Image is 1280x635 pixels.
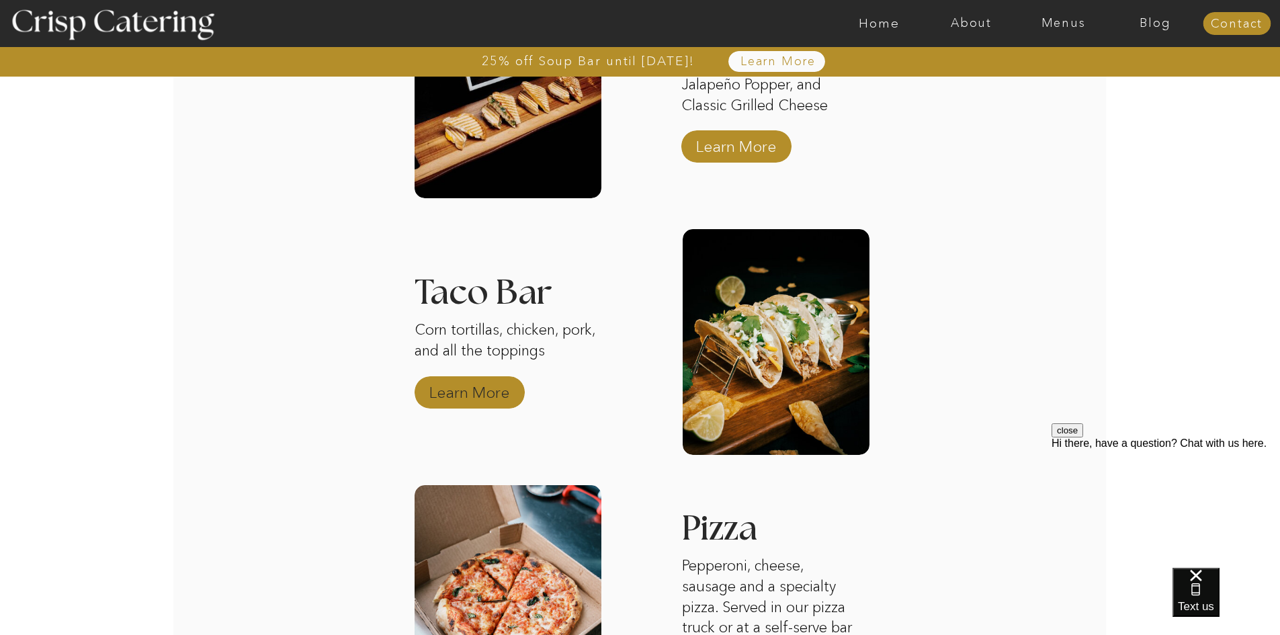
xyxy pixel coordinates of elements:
[691,124,781,163] a: Learn More
[1017,17,1109,30] a: Menus
[833,17,925,30] a: Home
[1052,423,1280,585] iframe: podium webchat widget prompt
[425,370,514,409] a: Learn More
[415,320,601,384] p: Corn tortillas, chicken, pork, and all the toppings
[681,54,868,118] p: Pulled Pork, Chicken Pesto, Jalapeño Popper, and Classic Grilled Cheese
[681,511,821,550] h3: Pizza
[433,54,743,68] a: 25% off Soup Bar until [DATE]!
[1109,17,1201,30] a: Blog
[415,276,601,292] h3: Taco Bar
[710,55,847,69] a: Learn More
[1172,568,1280,635] iframe: podium webchat widget bubble
[1203,17,1271,31] a: Contact
[925,17,1017,30] a: About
